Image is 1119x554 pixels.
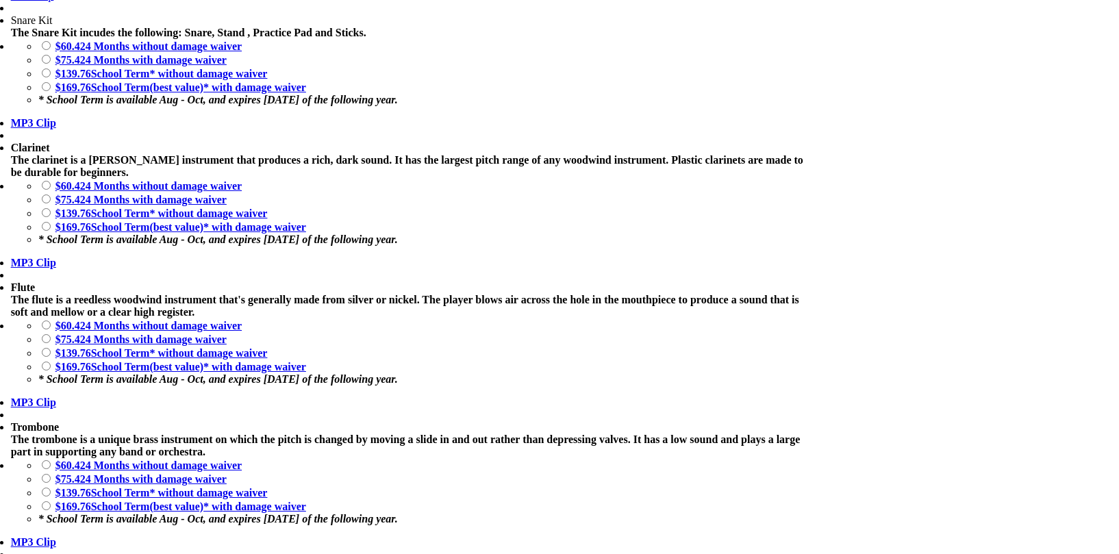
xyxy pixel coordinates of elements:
[38,234,398,245] em: * School Term is available Aug - Oct, and expires [DATE] of the following year.
[55,207,91,219] span: $139.76
[55,54,86,66] span: $75.42
[55,459,86,471] span: $60.42
[55,320,86,331] span: $60.42
[38,513,398,525] em: * School Term is available Aug - Oct, and expires [DATE] of the following year.
[55,207,268,219] a: $139.76School Term* without damage waiver
[55,221,91,233] span: $169.76
[55,81,91,93] span: $169.76
[11,257,56,268] a: MP3 Clip
[55,487,268,499] a: $139.76School Term* without damage waiver
[55,459,242,471] a: $60.424 Months without damage waiver
[55,501,306,512] a: $169.76School Term(best value)* with damage waiver
[55,487,91,499] span: $139.76
[55,361,91,373] span: $169.76
[55,473,86,485] span: $75.42
[38,94,398,105] em: * School Term is available Aug - Oct, and expires [DATE] of the following year.
[55,180,86,192] span: $60.42
[55,333,227,345] a: $75.424 Months with damage waiver
[55,54,227,66] a: $75.424 Months with damage waiver
[55,473,227,485] a: $75.424 Months with damage waiver
[55,180,242,192] a: $60.424 Months without damage waiver
[55,40,242,52] a: $60.424 Months without damage waiver
[55,68,91,79] span: $139.76
[11,14,817,27] div: Snare Kit
[55,194,227,205] a: $75.424 Months with damage waiver
[55,361,306,373] a: $169.76School Term(best value)* with damage waiver
[55,221,306,233] a: $169.76School Term(best value)* with damage waiver
[11,142,817,154] div: Clarinet
[11,433,801,457] strong: The trombone is a unique brass instrument on which the pitch is changed by moving a slide in and ...
[55,333,86,345] span: $75.42
[55,501,91,512] span: $169.76
[55,40,86,52] span: $60.42
[55,347,91,359] span: $139.76
[11,294,799,318] strong: The flute is a reedless woodwind instrument that's generally made from silver or nickel. The play...
[11,117,56,129] a: MP3 Clip
[38,373,398,385] em: * School Term is available Aug - Oct, and expires [DATE] of the following year.
[11,27,366,38] strong: The Snare Kit incudes the following: Snare, Stand , Practice Pad and Sticks.
[55,320,242,331] a: $60.424 Months without damage waiver
[55,194,86,205] span: $75.42
[11,421,817,433] div: Trombone
[11,281,817,294] div: Flute
[11,536,56,548] a: MP3 Clip
[11,154,803,178] strong: The clarinet is a [PERSON_NAME] instrument that produces a rich, dark sound. It has the largest p...
[55,81,306,93] a: $169.76School Term(best value)* with damage waiver
[55,68,268,79] a: $139.76School Term* without damage waiver
[11,396,56,408] a: MP3 Clip
[55,347,268,359] a: $139.76School Term* without damage waiver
